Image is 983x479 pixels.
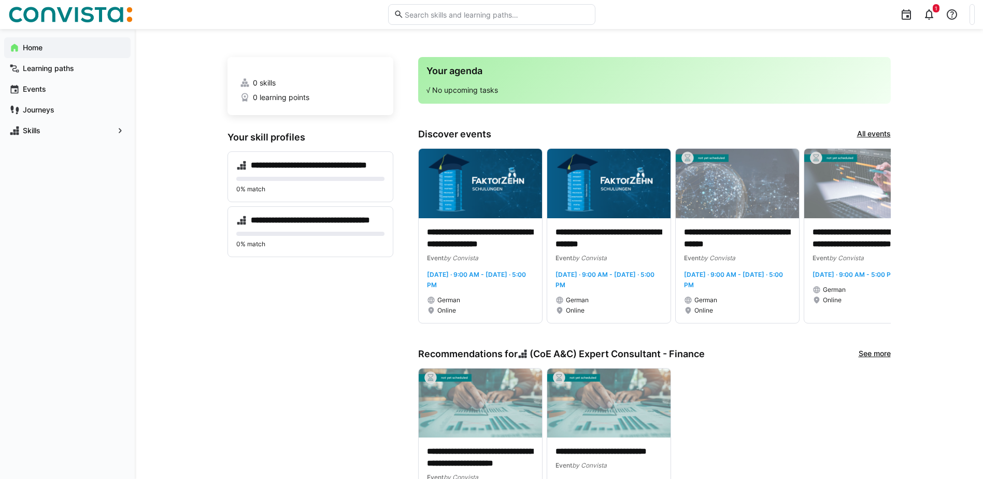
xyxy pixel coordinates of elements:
span: by Convista [701,254,735,262]
span: by Convista [829,254,864,262]
span: Online [823,296,842,304]
a: All events [857,129,891,140]
span: Online [437,306,456,315]
span: Event [813,254,829,262]
img: image [547,149,671,218]
span: Event [427,254,444,262]
h3: Recommendations for [418,348,705,360]
span: Online [694,306,713,315]
span: Event [555,461,572,469]
span: by Convista [444,254,478,262]
span: 0 skills [253,78,276,88]
span: [DATE] · 9:00 AM - 5:00 PM [813,271,896,278]
p: 0% match [236,185,384,193]
span: Online [566,306,585,315]
span: German [437,296,460,304]
span: 1 [935,5,937,11]
span: German [566,296,589,304]
h3: Your skill profiles [227,132,393,143]
p: 0% match [236,240,384,248]
span: Event [555,254,572,262]
p: √ No upcoming tasks [426,85,882,95]
span: [DATE] · 9:00 AM - [DATE] · 5:00 PM [555,271,654,289]
span: [DATE] · 9:00 AM - [DATE] · 5:00 PM [427,271,526,289]
img: image [419,369,542,438]
span: German [694,296,717,304]
span: [DATE] · 9:00 AM - [DATE] · 5:00 PM [684,271,783,289]
span: Event [684,254,701,262]
img: image [676,149,799,218]
span: (CoE A&C) Expert Consultant - Finance [530,348,705,360]
input: Search skills and learning paths… [404,10,589,19]
span: by Convista [572,461,607,469]
a: See more [859,348,891,360]
span: by Convista [572,254,607,262]
span: 0 learning points [253,92,309,103]
h3: Your agenda [426,65,882,77]
img: image [419,149,542,218]
h3: Discover events [418,129,491,140]
span: German [823,286,846,294]
a: 0 skills [240,78,381,88]
img: image [804,149,928,218]
img: image [547,369,671,438]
